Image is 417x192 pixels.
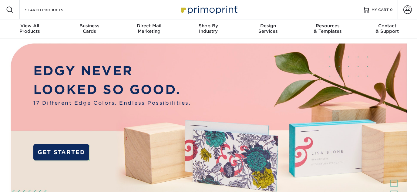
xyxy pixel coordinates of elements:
a: Shop ByIndustry [179,19,238,39]
div: & Support [358,23,417,34]
a: DesignServices [238,19,298,39]
span: 17 Different Edge Colors. Endless Possibilities. [33,99,191,107]
p: EDGY NEVER [33,62,191,80]
div: & Templates [298,23,357,34]
span: Design [238,23,298,29]
a: Resources& Templates [298,19,357,39]
span: Contact [358,23,417,29]
div: Industry [179,23,238,34]
span: 0 [390,8,393,12]
div: Cards [59,23,119,34]
a: Contact& Support [358,19,417,39]
span: MY CART [372,7,389,12]
span: Direct Mail [119,23,179,29]
a: BusinessCards [59,19,119,39]
a: GET STARTED [33,144,89,160]
span: Resources [298,23,357,29]
span: Shop By [179,23,238,29]
img: Primoprint [178,3,239,16]
p: LOOKED SO GOOD. [33,80,191,99]
span: Business [59,23,119,29]
div: Marketing [119,23,179,34]
input: SEARCH PRODUCTS..... [25,6,84,13]
a: Direct MailMarketing [119,19,179,39]
div: Services [238,23,298,34]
